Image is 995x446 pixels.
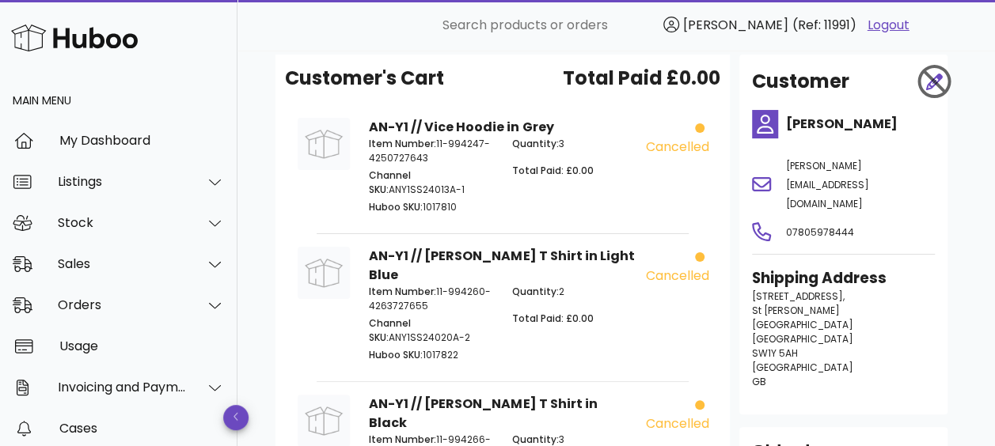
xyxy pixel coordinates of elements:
h3: Shipping Address [752,267,935,289]
span: 07805978444 [785,225,853,239]
span: Quantity: [512,285,559,298]
p: 3 [512,137,636,151]
span: GB [752,375,766,388]
p: 11-994247-4250727643 [369,137,493,165]
div: Invoicing and Payments [58,380,187,395]
p: ANY1SS24020A-2 [369,316,493,345]
div: Sales [58,256,187,271]
img: Product Image [298,118,350,170]
span: Total Paid £0.00 [563,64,720,93]
span: Channel SKU: [369,168,411,196]
span: [GEOGRAPHIC_DATA] [752,318,853,331]
span: Item Number: [369,433,436,446]
p: ANY1SS24013A-1 [369,168,493,197]
p: 1017810 [369,200,493,214]
div: Orders [58,297,187,312]
span: [GEOGRAPHIC_DATA] [752,361,853,374]
span: Quantity: [512,137,559,150]
div: Usage [59,338,225,353]
div: cancelled [646,266,709,285]
span: (Ref: 11991) [792,16,856,34]
span: Total Paid: £0.00 [512,312,594,325]
div: Cases [59,421,225,436]
p: 11-994260-4263727655 [369,285,493,313]
span: Item Number: [369,137,436,150]
div: Listings [58,174,187,189]
strong: AN-Y1 // Vice Hoodie in Grey [369,118,553,136]
span: [PERSON_NAME] [683,16,788,34]
img: Huboo Logo [11,21,138,55]
h2: Customer [752,67,849,96]
span: Huboo SKU: [369,200,423,214]
img: Product Image [298,247,350,299]
div: cancelled [646,414,709,433]
p: 1017822 [369,348,493,362]
span: SW1Y 5AH [752,346,798,360]
span: Huboo SKU: [369,348,423,361]
span: [STREET_ADDRESS], [752,289,845,303]
div: Stock [58,215,187,230]
div: cancelled [646,138,709,157]
span: Item Number: [369,285,436,298]
strong: AN-Y1 // [PERSON_NAME] T Shirt in Light Blue [369,247,634,284]
span: [GEOGRAPHIC_DATA] [752,332,853,346]
p: 2 [512,285,636,299]
span: St [PERSON_NAME] [752,304,840,317]
a: Logout [868,16,910,35]
span: Channel SKU: [369,316,411,344]
h4: [PERSON_NAME] [785,115,935,134]
span: Customer's Cart [285,64,444,93]
span: [PERSON_NAME][EMAIL_ADDRESS][DOMAIN_NAME] [785,159,868,210]
span: Total Paid: £0.00 [512,164,594,177]
span: Quantity: [512,433,559,446]
strong: AN-Y1 // [PERSON_NAME] T Shirt in Black [369,395,597,432]
div: My Dashboard [59,133,225,148]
